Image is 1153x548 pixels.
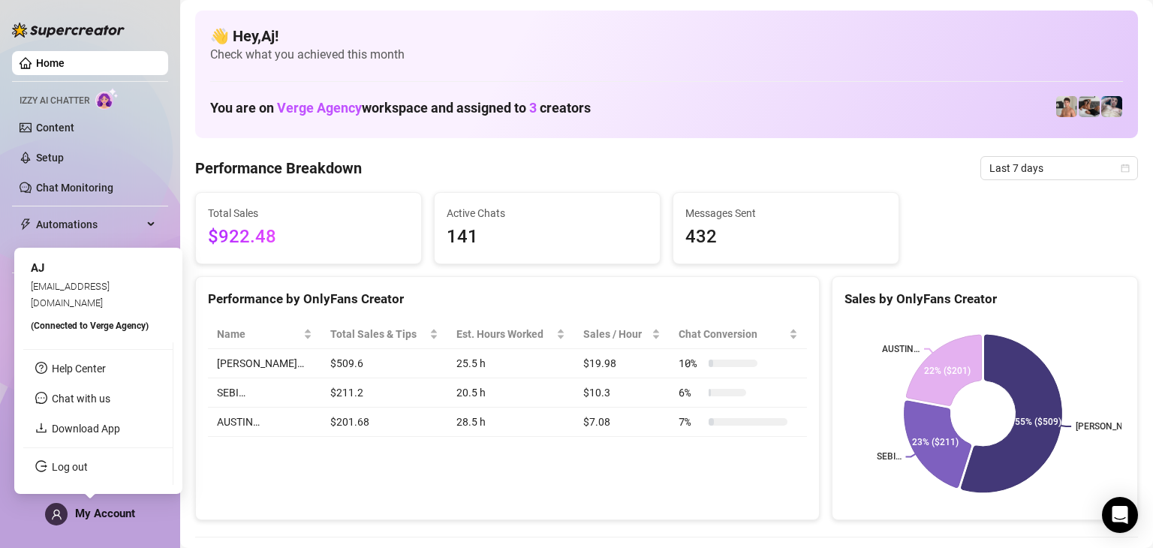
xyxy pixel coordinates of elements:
[36,57,65,69] a: Home
[208,320,321,349] th: Name
[208,378,321,408] td: SEBI…
[583,326,649,342] span: Sales / Hour
[447,378,574,408] td: 20.5 h
[52,423,120,435] a: Download App
[1079,96,1100,117] img: Logan Blake
[52,363,106,375] a: Help Center
[882,344,920,354] text: AUSTIN…
[1101,96,1122,117] img: SEBI
[195,158,362,179] h4: Performance Breakdown
[877,452,902,462] text: SEBI…
[685,205,887,221] span: Messages Sent
[679,355,703,372] span: 10 %
[210,26,1123,47] h4: 👋 Hey, Aj !
[844,289,1125,309] div: Sales by OnlyFans Creator
[321,378,447,408] td: $211.2
[23,455,173,479] li: Log out
[321,349,447,378] td: $509.6
[447,223,648,251] span: 141
[36,212,143,236] span: Automations
[679,384,703,401] span: 6 %
[456,326,553,342] div: Est. Hours Worked
[574,320,670,349] th: Sales / Hour
[447,349,574,378] td: 25.5 h
[277,100,362,116] span: Verge Agency
[36,242,143,266] span: Chat Copilot
[36,182,113,194] a: Chat Monitoring
[75,507,135,520] span: My Account
[447,408,574,437] td: 28.5 h
[679,326,786,342] span: Chat Conversion
[670,320,807,349] th: Chat Conversion
[31,321,149,331] span: (Connected to Verge Agency )
[1056,96,1077,117] img: AUSTIN
[208,223,409,251] span: $922.48
[321,408,447,437] td: $201.68
[20,94,89,108] span: Izzy AI Chatter
[210,100,591,116] h1: You are on workspace and assigned to creators
[36,152,64,164] a: Setup
[685,223,887,251] span: 432
[52,393,110,405] span: Chat with us
[1121,164,1130,173] span: calendar
[31,261,44,275] span: AJ
[529,100,537,116] span: 3
[330,326,426,342] span: Total Sales & Tips
[574,378,670,408] td: $10.3
[208,349,321,378] td: [PERSON_NAME]…
[208,408,321,437] td: AUSTIN…
[52,461,88,473] a: Log out
[574,349,670,378] td: $19.98
[321,320,447,349] th: Total Sales & Tips
[208,205,409,221] span: Total Sales
[208,289,807,309] div: Performance by OnlyFans Creator
[35,392,47,404] span: message
[447,205,648,221] span: Active Chats
[20,218,32,230] span: thunderbolt
[574,408,670,437] td: $7.08
[51,509,62,520] span: user
[31,280,110,308] span: [EMAIL_ADDRESS][DOMAIN_NAME]
[36,122,74,134] a: Content
[989,157,1129,179] span: Last 7 days
[210,47,1123,63] span: Check what you achieved this month
[95,88,119,110] img: AI Chatter
[217,326,300,342] span: Name
[1076,421,1151,432] text: [PERSON_NAME]…
[679,414,703,430] span: 7 %
[1102,497,1138,533] div: Open Intercom Messenger
[12,23,125,38] img: logo-BBDzfeDw.svg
